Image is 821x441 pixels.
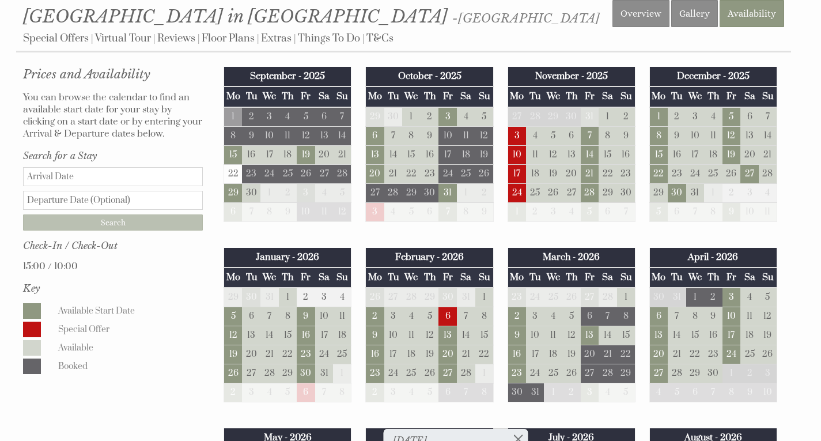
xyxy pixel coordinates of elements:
th: Sa [457,86,475,107]
td: 3 [526,307,544,326]
td: 16 [617,145,635,164]
td: 2 [242,107,260,127]
th: September - 2025 [224,67,351,86]
td: 1 [224,107,243,127]
td: 3 [722,288,741,307]
a: Reviews [157,32,195,45]
th: Mo [508,267,526,288]
th: Fr [438,86,457,107]
td: 25 [457,164,475,183]
td: 29 [366,107,384,127]
td: 30 [668,183,686,202]
td: 9 [722,202,741,221]
td: 11 [457,126,475,145]
td: 6 [668,202,686,221]
td: 29 [649,183,668,202]
th: We [686,267,705,288]
td: 30 [649,288,668,307]
td: 28 [402,288,421,307]
td: 23 [421,164,439,183]
input: Departure Date (Optional) [23,191,203,210]
td: 9 [297,307,315,326]
th: We [686,86,705,107]
td: 15 [649,145,668,164]
td: 6 [438,307,457,326]
h3: Search for a Stay [23,150,203,161]
td: 10 [740,202,759,221]
th: We [544,267,562,288]
th: December - 2025 [649,67,777,86]
th: Su [759,267,777,288]
td: 29 [224,183,243,202]
th: Sa [457,267,475,288]
td: 26 [475,164,494,183]
td: 1 [649,107,668,127]
td: 24 [526,288,544,307]
td: 19 [722,145,741,164]
th: Th [704,267,722,288]
td: 5 [421,307,439,326]
th: Fr [297,86,315,107]
td: 7 [617,202,635,221]
td: 1 [260,183,279,202]
td: 6 [740,107,759,127]
td: 30 [421,183,439,202]
td: 3 [438,107,457,127]
td: 31 [686,183,705,202]
td: 24 [508,183,526,202]
td: 1 [617,288,635,307]
td: 12 [333,202,351,221]
td: 1 [402,107,421,127]
td: 28 [333,164,351,183]
td: 11 [333,307,351,326]
th: Su [617,267,635,288]
td: 6 [242,307,260,326]
td: 4 [333,288,351,307]
td: 6 [366,126,384,145]
td: 16 [242,145,260,164]
th: Tu [384,86,403,107]
td: 5 [722,107,741,127]
th: Fr [581,267,599,288]
th: Fr [297,267,315,288]
th: We [402,86,421,107]
td: 5 [649,202,668,221]
th: Th [279,86,297,107]
td: 17 [508,164,526,183]
td: 9 [421,126,439,145]
dd: Available Start Date [56,303,200,319]
td: 24 [260,164,279,183]
td: 8 [599,126,617,145]
td: 16 [421,145,439,164]
td: 6 [224,202,243,221]
td: 7 [457,307,475,326]
td: 4 [279,107,297,127]
td: 14 [581,145,599,164]
td: 2 [475,183,494,202]
td: 3 [740,183,759,202]
td: 27 [740,164,759,183]
td: 30 [562,107,581,127]
th: Su [475,267,494,288]
td: 27 [508,107,526,127]
td: 17 [686,145,705,164]
td: 28 [759,164,777,183]
td: 2 [722,183,741,202]
th: Th [562,267,581,288]
th: Tu [668,86,686,107]
td: 2 [297,288,315,307]
td: 7 [581,126,599,145]
td: 5 [562,307,581,326]
td: 7 [384,126,403,145]
td: 12 [722,126,741,145]
td: 8 [704,202,722,221]
td: 2 [617,107,635,127]
th: Mo [224,267,243,288]
td: 11 [315,202,334,221]
td: 20 [740,145,759,164]
td: 4 [544,307,562,326]
td: 21 [581,164,599,183]
td: 17 [438,145,457,164]
td: 24 [686,164,705,183]
td: 11 [704,126,722,145]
